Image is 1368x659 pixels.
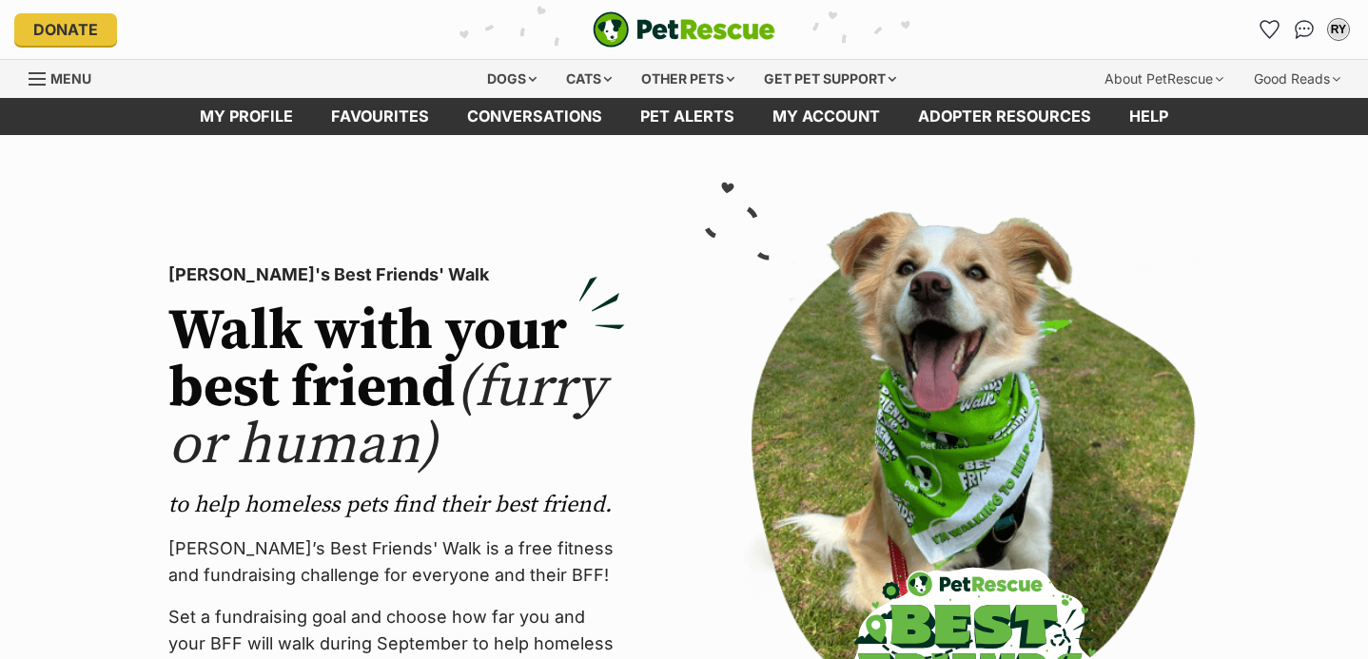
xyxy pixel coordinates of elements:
div: Good Reads [1241,60,1354,98]
h2: Walk with your best friend [168,303,625,475]
p: [PERSON_NAME]'s Best Friends' Walk [168,262,625,288]
img: chat-41dd97257d64d25036548639549fe6c8038ab92f7586957e7f3b1b290dea8141.svg [1295,20,1315,39]
span: Menu [50,70,91,87]
a: PetRescue [593,11,775,48]
div: Get pet support [751,60,909,98]
img: logo-e224e6f780fb5917bec1dbf3a21bbac754714ae5b6737aabdf751b685950b380.svg [593,11,775,48]
a: My account [753,98,899,135]
a: Favourites [1255,14,1285,45]
a: Favourites [312,98,448,135]
a: Pet alerts [621,98,753,135]
div: Dogs [474,60,550,98]
p: [PERSON_NAME]’s Best Friends' Walk is a free fitness and fundraising challenge for everyone and t... [168,535,625,589]
button: My account [1323,14,1354,45]
a: My profile [181,98,312,135]
div: RY [1329,20,1348,39]
div: Other pets [628,60,748,98]
ul: Account quick links [1255,14,1354,45]
div: About PetRescue [1091,60,1237,98]
span: (furry or human) [168,353,605,481]
a: Conversations [1289,14,1319,45]
div: Cats [553,60,625,98]
p: to help homeless pets find their best friend. [168,490,625,520]
a: Donate [14,13,117,46]
a: Menu [29,60,105,94]
a: conversations [448,98,621,135]
a: Help [1110,98,1187,135]
a: Adopter resources [899,98,1110,135]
